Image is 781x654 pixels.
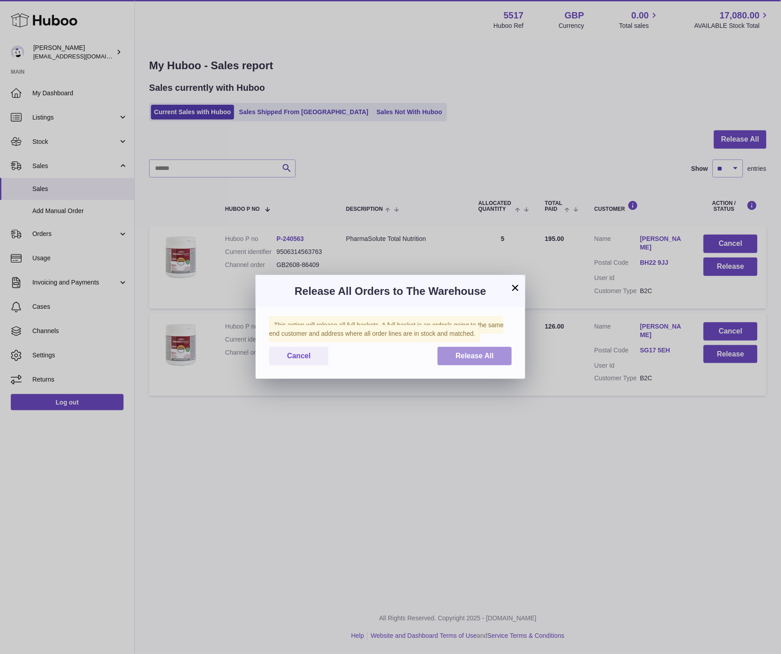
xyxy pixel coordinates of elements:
[456,352,494,360] span: Release All
[510,282,521,293] button: ×
[269,316,504,342] span: This action will release all full baskets. A full basket is an order/s going to the same end cust...
[269,347,328,365] button: Cancel
[269,284,512,298] h3: Release All Orders to The Warehouse
[438,347,512,365] button: Release All
[287,352,311,360] span: Cancel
